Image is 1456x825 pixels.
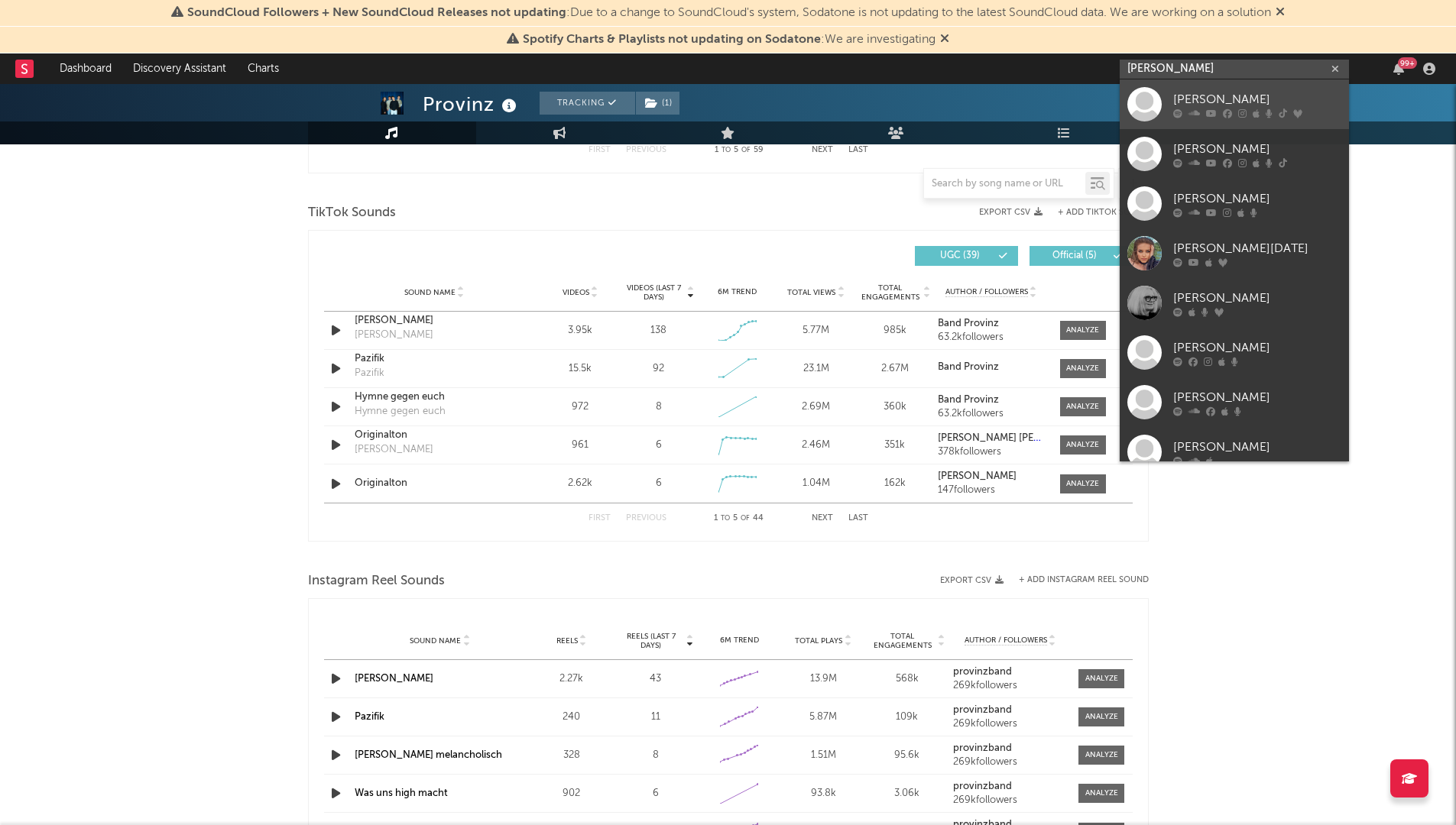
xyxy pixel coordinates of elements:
[1120,228,1349,278] a: [PERSON_NAME][DATE]
[1120,60,1349,79] input: Search for artists
[785,671,861,687] div: 13.9M
[355,476,514,491] a: Originalton
[533,748,610,763] div: 328
[237,53,290,84] a: Charts
[945,287,1028,297] span: Author / Followers
[1173,140,1341,158] div: [PERSON_NAME]
[965,636,1047,645] span: Author / Followers
[1120,278,1349,328] a: [PERSON_NAME]
[869,786,945,801] div: 3.06k
[940,576,1004,585] button: Export CSV
[410,636,461,645] span: Sound Name
[589,514,611,522] button: First
[355,366,384,381] div: Pazifik
[940,34,949,46] span: Dismiss
[355,428,514,443] a: Originalton
[49,53,122,84] a: Dashboard
[650,323,666,338] div: 138
[785,710,861,725] div: 5.87M
[623,283,685,302] span: Videos (last 7 days)
[653,361,664,377] div: 92
[404,288,456,297] span: Sound Name
[1120,129,1349,179] a: [PERSON_NAME]
[848,146,868,154] button: Last
[656,438,662,453] div: 6
[533,710,610,725] div: 240
[741,515,750,522] span: of
[656,476,662,491] div: 6
[953,705,1012,715] strong: provinzband
[702,635,778,646] div: 6M Trend
[721,515,730,522] span: to
[423,92,520,117] div: Provinz
[785,748,861,763] div: 1.51M
[355,328,433,343] div: [PERSON_NAME]
[953,757,1068,768] div: 269k followers
[1030,246,1133,266] button: Official(5)
[938,409,1044,419] div: 63.2k followers
[938,485,1044,496] div: 147 followers
[780,400,851,415] div: 2.69M
[187,7,566,19] span: SoundCloud Followers + New SoundCloud Releases not updating
[1120,79,1349,129] a: [PERSON_NAME]
[636,92,679,115] button: (1)
[780,323,851,338] div: 5.77M
[1120,328,1349,377] a: [PERSON_NAME]
[1120,427,1349,477] a: [PERSON_NAME]
[702,286,773,298] div: 6M Trend
[355,750,502,760] a: [PERSON_NAME] melancholisch
[785,786,861,801] div: 93.8k
[1039,251,1110,260] span: Official ( 5 )
[355,313,514,328] a: [PERSON_NAME]
[953,781,1012,791] strong: provinzband
[618,748,694,763] div: 8
[545,361,616,377] div: 15.5k
[787,288,835,297] span: Total Views
[953,667,1068,678] a: provinzband
[741,147,751,154] span: of
[545,400,616,415] div: 972
[953,705,1068,716] a: provinzband
[859,476,930,491] div: 162k
[938,433,1044,444] a: [PERSON_NAME] [PERSON_NAME]
[1173,388,1341,406] div: [PERSON_NAME]
[780,476,851,491] div: 1.04M
[1173,90,1341,108] div: [PERSON_NAME]
[533,786,610,801] div: 902
[656,400,662,415] div: 8
[953,743,1068,754] a: provinzband
[1043,209,1149,217] button: + Add TikTok Sound
[187,7,1271,19] span: : Due to a change to SoundCloud's system, Sodatone is not updating to the latest SoundCloud data....
[1173,438,1341,456] div: [PERSON_NAME]
[523,34,821,46] span: Spotify Charts & Playlists not updating on Sodatone
[626,146,666,154] button: Previous
[953,795,1068,806] div: 269k followers
[869,710,945,725] div: 109k
[795,636,842,645] span: Total Plays
[589,146,611,154] button: First
[556,636,578,645] span: Reels
[697,510,781,528] div: 1 5 44
[545,438,616,453] div: 961
[812,146,833,154] button: Next
[859,400,930,415] div: 360k
[355,351,514,367] div: Pazifik
[308,572,445,590] span: Instagram Reel Sounds
[938,471,1044,482] a: [PERSON_NAME]
[1398,57,1417,69] div: 99 +
[915,246,1018,266] button: UGC(39)
[355,712,384,722] a: Pazifik
[938,332,1044,343] div: 63.2k followers
[533,671,610,687] div: 2.27k
[697,141,781,160] div: 1 5 59
[938,395,1044,406] a: Band Provinz
[953,719,1068,730] div: 269k followers
[859,323,930,338] div: 985k
[1120,179,1349,228] a: [PERSON_NAME]
[355,390,514,405] a: Hymne gegen euch
[812,514,833,522] button: Next
[953,781,1068,792] a: provinzband
[523,34,936,46] span: : We are investigating
[545,476,616,491] div: 2.62k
